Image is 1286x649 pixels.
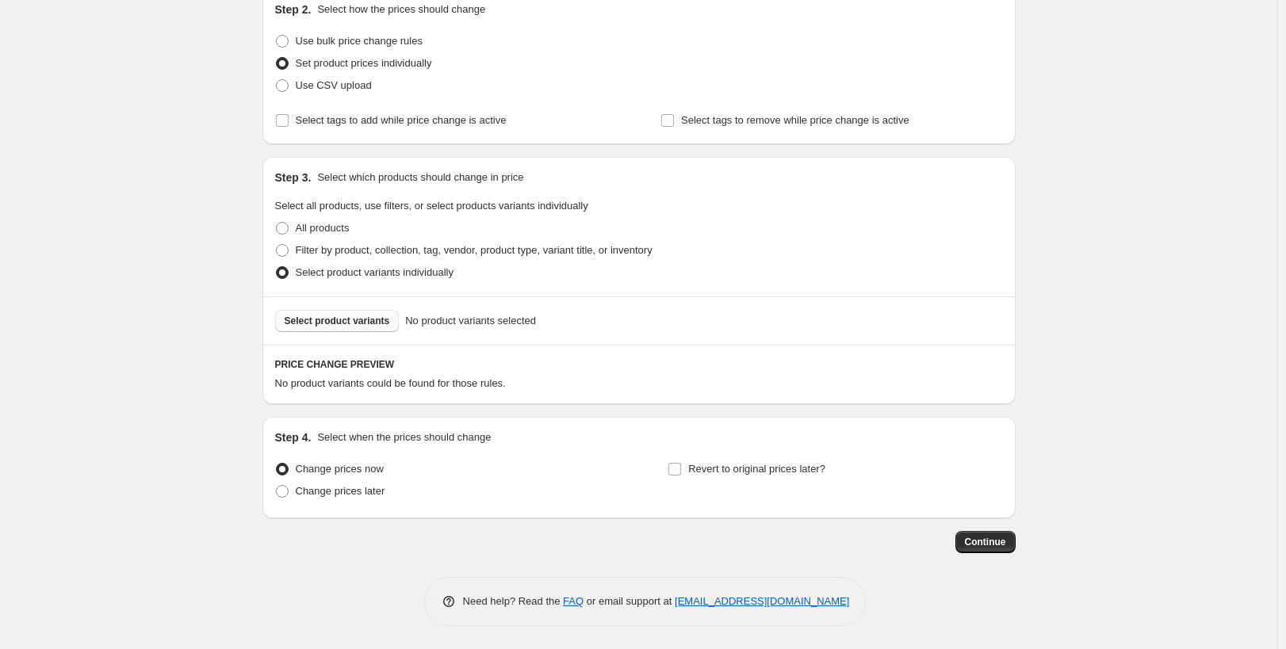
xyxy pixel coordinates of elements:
[275,310,400,332] button: Select product variants
[317,170,523,185] p: Select which products should change in price
[285,315,390,327] span: Select product variants
[563,595,584,607] a: FAQ
[296,222,350,234] span: All products
[296,485,385,497] span: Change prices later
[275,2,312,17] h2: Step 2.
[296,463,384,475] span: Change prices now
[275,377,506,389] span: No product variants could be found for those rules.
[463,595,564,607] span: Need help? Read the
[275,429,312,445] h2: Step 4.
[296,244,653,256] span: Filter by product, collection, tag, vendor, product type, variant title, or inventory
[275,200,588,212] span: Select all products, use filters, or select products variants individually
[296,35,423,47] span: Use bulk price change rules
[296,57,432,69] span: Set product prices individually
[317,429,491,445] p: Select when the prices should change
[405,313,536,329] span: No product variants selected
[275,358,1003,371] h6: PRICE CHANGE PREVIEW
[296,114,507,126] span: Select tags to add while price change is active
[965,536,1006,548] span: Continue
[296,266,454,278] span: Select product variants individually
[681,114,909,126] span: Select tags to remove while price change is active
[296,79,372,91] span: Use CSV upload
[275,170,312,185] h2: Step 3.
[584,595,675,607] span: or email support at
[688,463,825,475] span: Revert to original prices later?
[675,595,849,607] a: [EMAIL_ADDRESS][DOMAIN_NAME]
[317,2,485,17] p: Select how the prices should change
[955,531,1016,553] button: Continue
